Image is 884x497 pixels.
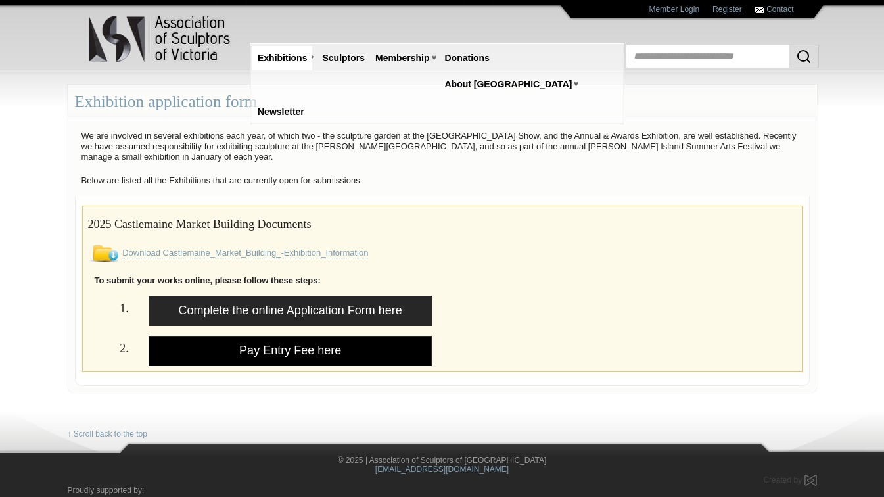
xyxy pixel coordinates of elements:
[149,336,432,366] a: Pay Entry Fee here
[440,72,578,97] a: About [GEOGRAPHIC_DATA]
[149,296,432,326] a: Complete the online Application Form here
[796,49,812,64] img: Search
[88,296,129,319] h2: 1.
[75,172,810,189] p: Below are listed all the Exhibitions that are currently open for submissions.
[88,336,129,359] h2: 2.
[375,465,509,474] a: [EMAIL_ADDRESS][DOMAIN_NAME]
[252,100,310,124] a: Newsletter
[88,13,233,65] img: logo.png
[317,46,370,70] a: Sculptors
[766,5,793,14] a: Contact
[252,46,312,70] a: Exhibitions
[58,456,827,475] div: © 2025 | Association of Sculptors of [GEOGRAPHIC_DATA]
[88,245,120,262] img: Download File
[122,248,368,258] a: Download Castlemaine_Market_Building_-Exhibition_Information
[763,475,816,485] a: Created by
[68,429,147,439] a: ↑ Scroll back to the top
[440,46,495,70] a: Donations
[88,212,797,235] h2: 2025 Castlemaine Market Building Documents
[95,275,321,285] strong: To submit your works online, please follow these steps:
[763,475,802,485] span: Created by
[712,5,742,14] a: Register
[75,128,810,166] p: We are involved in several exhibitions each year, of which two - the sculpture garden at the [GEO...
[68,85,817,120] div: Exhibition application form
[804,475,817,486] img: Created by Marby
[649,5,699,14] a: Member Login
[370,46,434,70] a: Membership
[755,7,764,13] img: Contact ASV
[68,486,817,496] p: Proudly supported by:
